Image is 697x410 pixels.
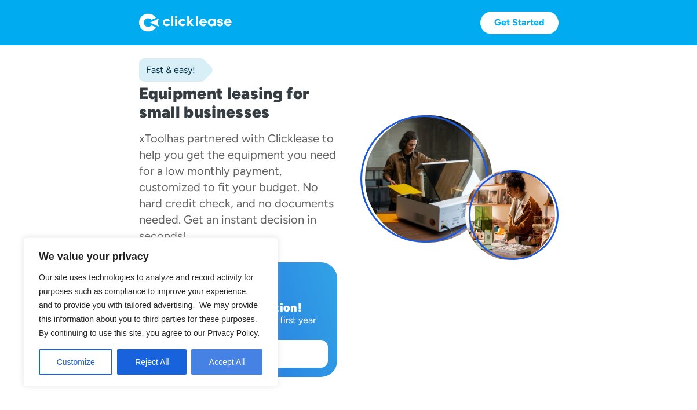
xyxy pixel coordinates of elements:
[23,237,278,387] div: We value your privacy
[39,349,112,375] button: Customize
[39,250,262,263] p: We value your privacy
[139,84,337,121] h1: Equipment leasing for small businesses
[139,131,167,145] div: xTool
[139,13,232,32] img: Logo
[139,64,195,76] div: Fast & easy!
[480,12,559,34] a: Get Started
[191,349,262,375] button: Accept All
[139,131,336,243] div: has partnered with Clicklease to help you get the equipment you need for a low monthly payment, c...
[117,349,187,375] button: Reject All
[39,273,260,338] span: Our site uses technologies to analyze and record activity for purposes such as compliance to impr...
